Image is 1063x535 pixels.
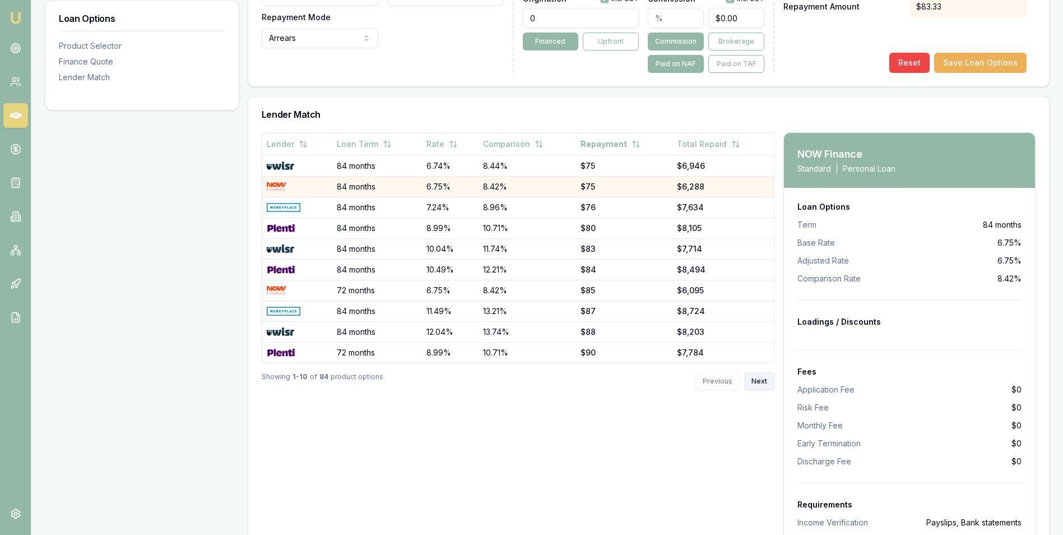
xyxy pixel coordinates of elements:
img: WISR [267,162,294,170]
td: 6.75% [422,176,479,197]
span: 6.75% [997,255,1022,266]
div: $7,784 [677,347,769,358]
strong: 1 - 10 [293,372,308,390]
div: $8,724 [677,306,769,317]
div: $8,203 [677,326,769,338]
button: Reset [889,53,930,73]
div: Loadings / Discounts [797,316,1022,328]
td: 84 months [332,259,422,280]
p: Repayment Amount [783,1,900,12]
span: $0 [1011,456,1022,467]
div: $8,494 [677,264,769,275]
div: Loan Options [797,201,1022,213]
span: Base Rate [797,237,835,248]
td: 10.49% [422,259,479,280]
div: $7,714 [677,243,769,255]
td: 84 months [332,176,422,197]
span: 84 months [983,219,1022,230]
button: Rate [426,134,458,154]
td: 7.24% [422,197,479,218]
img: Money Place [267,307,300,316]
td: 8.99% [422,342,479,363]
img: WISR [267,328,294,336]
h3: NOW Finance [797,146,895,162]
td: 84 months [332,155,422,176]
span: Early Termination [797,438,861,449]
span: Personal Loan [843,163,895,174]
div: $6,095 [677,285,769,296]
button: Brokerage [708,33,764,50]
input: % [648,8,704,28]
div: Requirements [797,499,1022,510]
td: 8.44% [479,155,576,176]
td: 84 months [332,218,422,238]
td: 6.74% [422,155,479,176]
span: Adjusted Rate [797,255,849,266]
div: $87 [581,306,669,317]
span: $0 [1011,402,1022,413]
button: Paid on TAF [708,55,764,73]
span: Risk Fee [797,402,829,413]
button: Next [744,372,774,390]
div: $88 [581,326,669,338]
span: Application Fee [797,384,855,395]
div: Showing of product options [262,372,383,390]
button: Upfront [583,33,639,50]
td: 72 months [332,280,422,301]
div: $90 [581,347,669,358]
label: Repayment Mode [262,12,331,22]
div: $83 [581,243,669,255]
td: 10.04% [422,238,479,259]
span: Income Verification [797,517,868,528]
span: Monthly Fee [797,420,843,431]
div: $8,105 [677,223,769,234]
span: Standard [797,163,831,174]
td: 12.21% [479,259,576,280]
div: $80 [581,223,669,234]
div: $76 [581,202,669,213]
td: 8.42% [479,280,576,301]
span: | [835,163,838,174]
div: $75 [581,181,669,192]
div: $85 [581,285,669,296]
button: Total Repaid [677,134,740,154]
span: 8.42% [997,273,1022,284]
button: Lender [267,134,308,154]
button: Loan Term [337,134,392,154]
img: Plenti [267,348,295,357]
img: Plenti [267,265,295,274]
button: Financed [523,33,579,50]
div: $84 [581,264,669,275]
img: NOW Finance [267,286,286,295]
td: 10.71% [479,218,576,238]
div: $7,634 [677,202,769,213]
img: emu-icon-u.png [9,11,22,25]
span: $0 [1011,420,1022,431]
td: 72 months [332,342,422,363]
td: 11.74% [479,238,576,259]
button: Save Loan Options [934,53,1027,73]
img: Money Place [267,203,300,212]
div: $6,288 [677,181,769,192]
td: 8.99% [422,218,479,238]
span: Discharge Fee [797,456,851,467]
span: Comparison Rate [797,273,861,284]
td: 13.21% [479,301,576,321]
td: 84 months [332,301,422,321]
img: NOW Finance [267,182,286,191]
span: $0 [1011,438,1022,449]
td: 8.42% [479,176,576,197]
td: 84 months [332,238,422,259]
div: Finance Quote [59,56,225,67]
button: Paid on NAF [648,55,704,73]
img: Plenti [267,224,295,233]
td: 13.74% [479,321,576,342]
td: 8.96% [479,197,576,218]
div: Product Selector [59,40,225,52]
span: $0 [1011,384,1022,395]
button: Repayment [581,134,640,154]
td: 6.75% [422,280,479,301]
div: Fees [797,366,1022,377]
td: 12.04% [422,321,479,342]
td: 84 months [332,321,422,342]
